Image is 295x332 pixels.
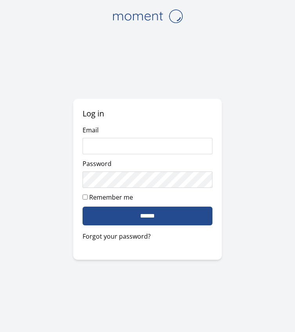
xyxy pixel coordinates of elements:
[108,6,187,26] img: logo-4e3dc11c47720685a147b03b5a06dd966a58ff35d612b21f08c02c0306f2b779.png
[83,232,212,241] a: Forgot your password?
[89,193,133,202] label: Remember me
[83,126,99,134] label: Email
[83,159,112,168] label: Password
[83,108,212,119] h2: Log in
